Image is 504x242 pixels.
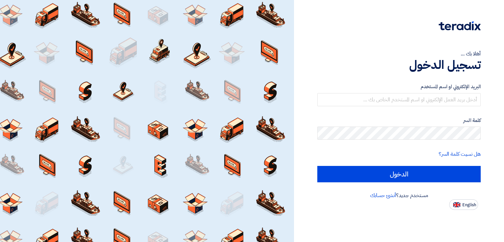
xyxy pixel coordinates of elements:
[317,83,481,91] label: البريد الإلكتروني او اسم المستخدم
[317,192,481,199] div: مستخدم جديد؟
[453,202,460,207] img: en-US.png
[317,93,481,106] input: أدخل بريد العمل الإلكتروني او اسم المستخدم الخاص بك ...
[439,150,481,158] a: هل نسيت كلمة السر؟
[317,58,481,72] h1: تسجيل الدخول
[317,166,481,182] input: الدخول
[317,50,481,58] div: أهلا بك ...
[439,21,481,30] img: Teradix logo
[462,203,476,207] span: English
[449,199,478,210] button: English
[317,117,481,124] label: كلمة السر
[370,192,396,199] a: أنشئ حسابك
